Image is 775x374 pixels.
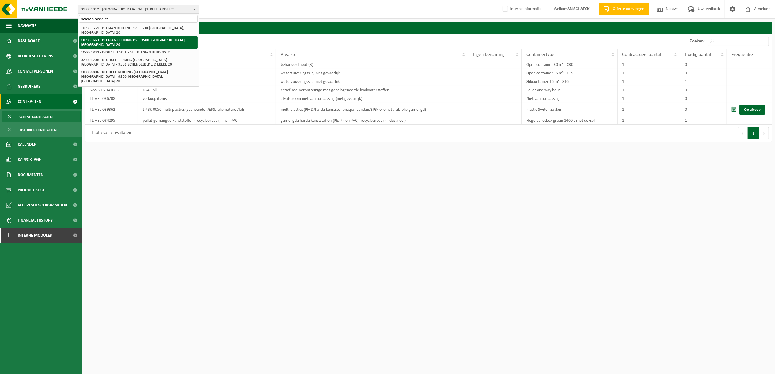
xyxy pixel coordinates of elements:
td: 1 [618,86,680,94]
a: Offerte aanvragen [599,3,649,15]
td: Slibcontainer 16 m³ - S16 [522,77,618,86]
span: Huidig aantal [685,52,711,57]
span: Bedrijfsgegevens [18,49,53,64]
td: Hoge palletbox groen 1400 L met deksel [522,116,618,125]
td: Open container 30 m³ - C30 [522,60,618,69]
td: 1 [618,116,680,125]
td: verkoop items [138,94,276,103]
button: Next [759,127,769,139]
td: C15 waterzuiveringsslib [138,77,276,86]
label: Interne informatie [501,5,541,14]
label: Zoeken: [690,39,705,44]
td: actief kool verontreinigd met gehalogeneerde koolwaterstoffen [276,86,468,94]
div: 1 tot 7 van 7 resultaten [88,128,131,139]
li: 10-983659 - BELGIAN BEDDING BV - 9500 [GEOGRAPHIC_DATA], [GEOGRAPHIC_DATA] 20 [79,24,198,36]
td: HK-XC-30-G B [138,60,276,69]
td: 1 [618,77,680,86]
span: Offerte aanvragen [611,6,646,12]
span: Actieve contracten [19,111,53,123]
span: 01-001012 - [GEOGRAPHIC_DATA] NV - [STREET_ADDRESS] [81,5,191,14]
span: Afvalstof [281,52,298,57]
td: waterzuiveringsslib, niet gevaarlijk [276,77,468,86]
td: 1 [618,69,680,77]
span: Frequentie [732,52,753,57]
td: waterzuiveringsslib, niet gevaarlijk [276,69,468,77]
span: I [6,228,12,243]
span: Contactpersonen [18,64,53,79]
span: Historiek contracten [19,124,57,136]
li: 02-008208 - RECTICEL BEDDING [GEOGRAPHIC_DATA] [GEOGRAPHIC_DATA] - 9506 SCHENDELBEKE, DIEBEKE 20 [79,56,198,68]
td: 0 [680,86,727,94]
td: 1 [618,60,680,69]
td: 1 [680,116,727,125]
span: Product Shop [18,182,45,198]
span: Gebruikers [18,79,40,94]
span: Contractueel aantal [622,52,661,57]
td: 1 [618,94,680,103]
span: Containertype [526,52,554,57]
span: Rapportage [18,152,41,167]
h2: Contracten [85,22,772,33]
td: pallet gemengde kunststoffen (recycleerbaar), incl. PVC [138,116,276,125]
a: Historiek contracten [2,124,81,135]
td: KGA Colli [138,86,276,94]
td: LP-SK-0050 multi plastics (spanbanden/EPS/folie naturel/foli [138,103,276,116]
td: SWS-VES-041685 [85,86,138,94]
input: Zoeken naar gekoppelde vestigingen [79,15,198,23]
td: TL-VEL-039362 [85,103,138,116]
span: Kalender [18,137,36,152]
span: Financial History [18,213,53,228]
button: 01-001012 - [GEOGRAPHIC_DATA] NV - [STREET_ADDRESS] [78,5,199,14]
span: Eigen benaming [473,52,505,57]
span: Navigatie [18,18,36,33]
span: Documenten [18,167,43,182]
strong: AN SCHAECK [567,7,590,11]
a: Actieve contracten [2,111,81,122]
td: gemengde harde kunststoffen (PE, PP en PVC), recycleerbaar (industrieel) [276,116,468,125]
span: Acceptatievoorwaarden [18,198,67,213]
td: afvalstroom niet van toepassing (niet gevaarlijk) [276,94,468,103]
strong: 10-868806 - RECTICEL BEDDING [GEOGRAPHIC_DATA] [GEOGRAPHIC_DATA] - 9500 [GEOGRAPHIC_DATA], [GEOGR... [81,70,168,83]
button: Previous [738,127,748,139]
button: 1 [748,127,759,139]
td: 0 [680,60,727,69]
span: Dashboard [18,33,40,49]
span: Contracten [18,94,41,109]
td: Pallet one way hout [522,86,618,94]
td: C15 waterzuiveringsslib [138,69,276,77]
td: 0 [680,69,727,77]
td: TL-VEL-036708 [85,94,138,103]
strong: 10-983663 - BELGIAN BEDDING BV - 9500 [GEOGRAPHIC_DATA], [GEOGRAPHIC_DATA] 20 [81,38,185,47]
a: Op afroep [739,105,765,115]
td: 1 [680,77,727,86]
td: 0 [680,103,727,116]
span: Interne modules [18,228,52,243]
td: Open container 15 m³ - C15 [522,69,618,77]
td: Niet van toepassing [522,94,618,103]
td: 0 [680,94,727,103]
li: 10-984833 - DIGITALE FACTURATIE BELGIAN BEDDING BV [79,49,198,56]
td: multi plastics (PMD/harde kunststoffen/spanbanden/EPS/folie naturel/folie gemengd) [276,103,468,116]
td: TL-VEL-084295 [85,116,138,125]
td: Plastic Switch zakken [522,103,618,116]
td: 1 [618,103,680,116]
td: behandeld hout (B) [276,60,468,69]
